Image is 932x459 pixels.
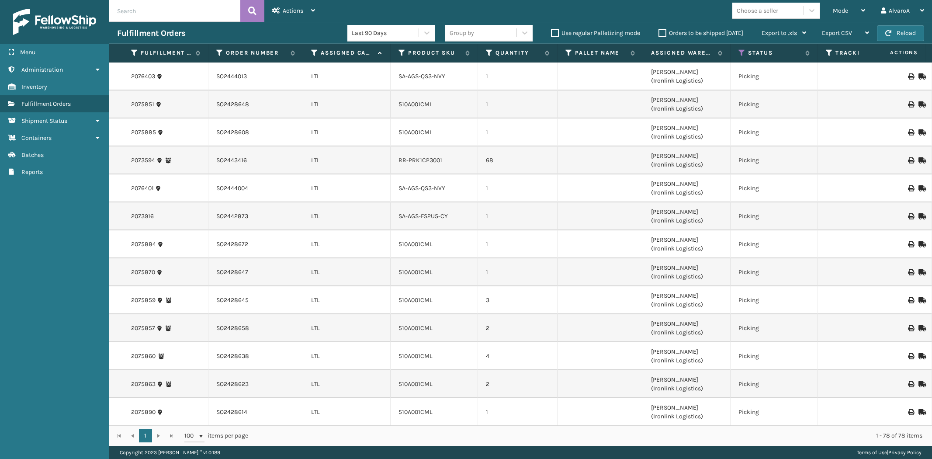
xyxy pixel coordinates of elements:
td: 1 [478,258,558,286]
a: 2075863 [131,380,156,389]
a: 510A001CML [398,101,433,108]
i: Mark as Shipped [918,157,924,163]
td: 3 [478,286,558,314]
i: Print BOL [908,157,913,163]
td: 68 [478,146,558,174]
i: Mark as Shipped [918,297,924,303]
a: RR-PRK1CP3001 [398,156,442,164]
span: Export to .xls [762,29,797,37]
span: Inventory [21,83,47,90]
label: Assigned Carrier Service [321,49,374,57]
a: 510A001CML [398,240,433,248]
i: Print BOL [908,297,913,303]
i: Mark as Shipped [918,409,924,415]
td: [PERSON_NAME] (Ironlink Logistics) [643,258,731,286]
div: Last 90 Days [352,28,419,38]
td: LTL [303,90,391,118]
td: 1 [478,230,558,258]
td: 1 [478,202,558,230]
a: 510A001CML [398,296,433,304]
div: | [857,446,922,459]
label: Quantity [495,49,540,57]
td: [PERSON_NAME] (Ironlink Logistics) [643,398,731,426]
td: LTL [303,342,391,370]
label: Status [748,49,801,57]
i: Print BOL [908,325,913,331]
td: SO2428614 [208,398,303,426]
td: SO2428672 [208,230,303,258]
label: Orders to be shipped [DATE] [658,29,743,37]
button: Reload [877,25,924,41]
td: LTL [303,118,391,146]
a: 2075857 [131,324,155,333]
td: SO2428648 [208,90,303,118]
td: SO2428645 [208,286,303,314]
td: 2 [478,314,558,342]
a: 510A001CML [398,129,433,136]
span: Actions [863,45,923,60]
a: 2075885 [131,128,156,137]
i: Print BOL [908,73,913,80]
h3: Fulfillment Orders [117,28,185,38]
span: 100 [184,431,197,440]
td: 2 [478,370,558,398]
i: Print BOL [908,213,913,219]
td: 1 [478,174,558,202]
a: 2075860 [131,352,156,361]
td: Picking [731,202,818,230]
td: Picking [731,258,818,286]
i: Mark as Shipped [918,381,924,387]
a: 2075870 [131,268,155,277]
td: LTL [303,202,391,230]
td: Picking [731,342,818,370]
i: Mark as Shipped [918,101,924,108]
td: LTL [303,370,391,398]
a: SA-AGS-FS2U5-CY [398,212,448,220]
td: Picking [731,314,818,342]
label: Order Number [226,49,286,57]
td: Picking [731,146,818,174]
td: [PERSON_NAME] (Ironlink Logistics) [643,202,731,230]
a: 2076401 [131,184,154,193]
td: LTL [303,230,391,258]
i: Print BOL [908,129,913,136]
i: Mark as Shipped [918,241,924,247]
td: 1 [478,90,558,118]
td: 1 [478,63,558,90]
label: Pallet Name [575,49,626,57]
label: Fulfillment Order Id [141,49,191,57]
a: SA-AGS-QS3-NVY [398,184,445,192]
td: SO2443416 [208,146,303,174]
img: logo [13,9,96,35]
td: Picking [731,90,818,118]
td: SO2442873 [208,202,303,230]
td: LTL [303,258,391,286]
td: LTL [303,286,391,314]
span: Administration [21,66,63,73]
i: Mark as Shipped [918,213,924,219]
i: Print BOL [908,381,913,387]
td: Picking [731,174,818,202]
a: 510A001CML [398,352,433,360]
td: 1 [478,118,558,146]
td: [PERSON_NAME] (Ironlink Logistics) [643,90,731,118]
td: [PERSON_NAME] (Ironlink Logistics) [643,174,731,202]
label: Use regular Palletizing mode [551,29,640,37]
td: Picking [731,118,818,146]
a: Terms of Use [857,449,887,456]
span: Export CSV [822,29,852,37]
td: [PERSON_NAME] (Ironlink Logistics) [643,63,731,90]
td: LTL [303,174,391,202]
td: Picking [731,398,818,426]
td: SO2444013 [208,63,303,90]
td: [PERSON_NAME] (Ironlink Logistics) [643,230,731,258]
a: Privacy Policy [888,449,922,456]
td: 4 [478,342,558,370]
span: Mode [833,7,848,14]
span: Shipment Status [21,117,67,125]
td: SO2428647 [208,258,303,286]
a: 510A001CML [398,324,433,332]
div: Choose a seller [737,6,778,15]
td: LTL [303,398,391,426]
i: Mark as Shipped [918,129,924,136]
